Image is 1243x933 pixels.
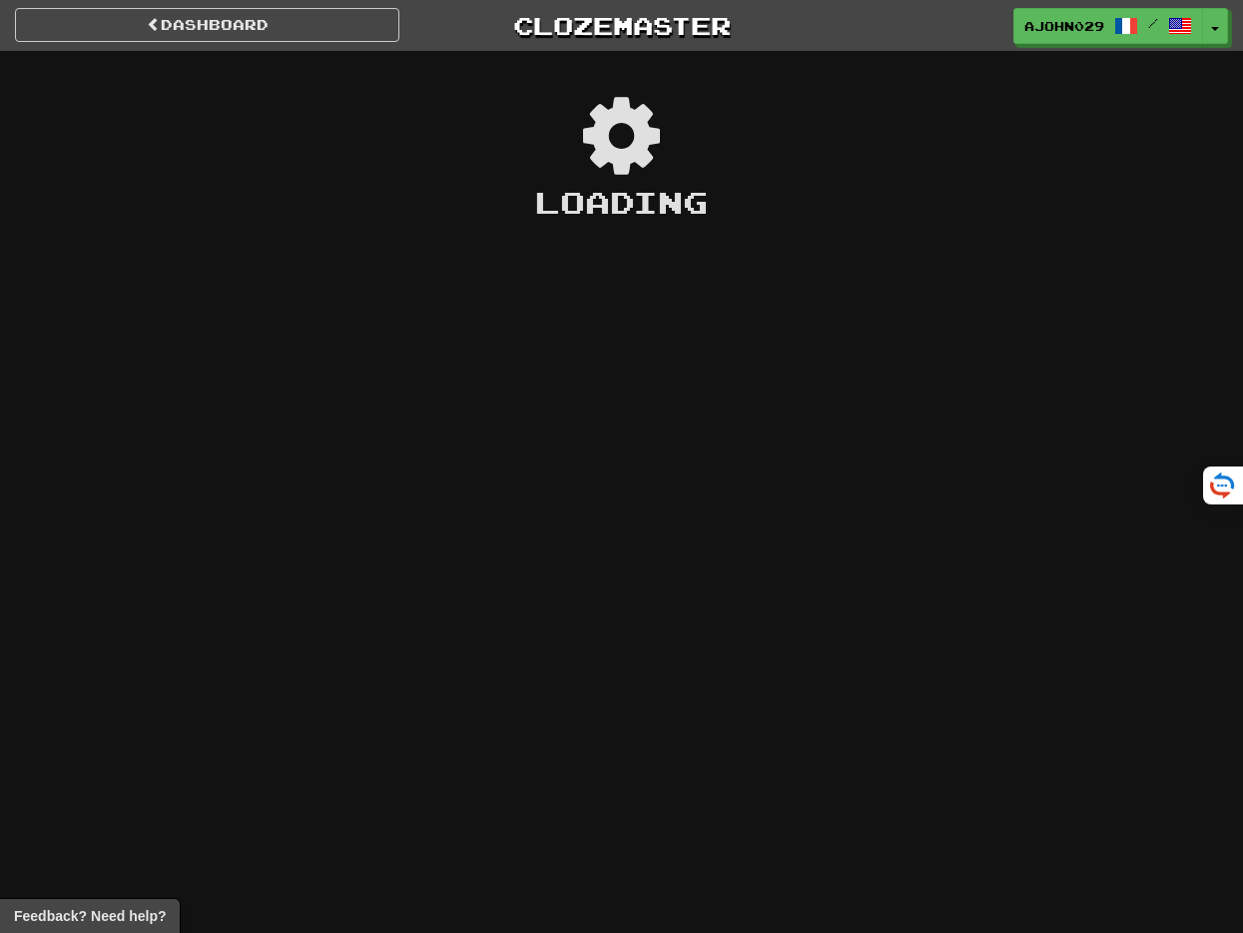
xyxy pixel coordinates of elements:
span: / [1148,16,1158,30]
a: Clozemaster [429,8,814,43]
a: Dashboard [15,8,399,42]
span: Ajohn029 [1024,17,1104,35]
a: Ajohn029 / [1013,8,1203,44]
span: Open feedback widget [14,906,166,926]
